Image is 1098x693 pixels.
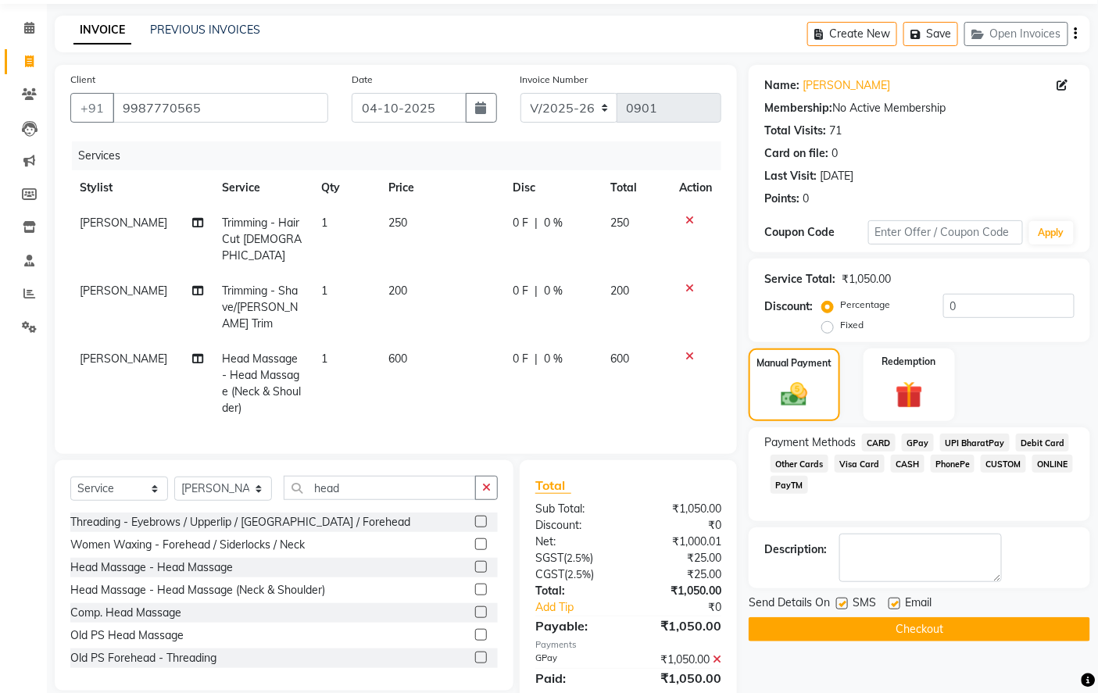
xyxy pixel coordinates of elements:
[628,566,733,583] div: ₹25.00
[80,284,167,298] span: [PERSON_NAME]
[524,534,628,550] div: Net:
[764,191,799,207] div: Points:
[379,170,503,205] th: Price
[1016,434,1070,452] span: Debit Card
[853,595,876,614] span: SMS
[749,595,830,614] span: Send Details On
[829,123,842,139] div: 71
[882,355,936,369] label: Redemption
[905,595,932,614] span: Email
[868,220,1023,245] input: Enter Offer / Coupon Code
[503,170,601,205] th: Disc
[628,616,733,635] div: ₹1,050.00
[535,283,538,299] span: |
[764,100,832,116] div: Membership:
[150,23,260,37] a: PREVIOUS INVOICES
[322,352,328,366] span: 1
[80,216,167,230] span: [PERSON_NAME]
[113,93,328,123] input: Search by Name/Mobile/Email/Code
[764,541,827,558] div: Description:
[524,550,628,566] div: ( )
[70,605,181,621] div: Comp. Head Massage
[628,550,733,566] div: ₹25.00
[80,352,167,366] span: [PERSON_NAME]
[72,141,733,170] div: Services
[535,567,564,581] span: CGST
[903,22,958,46] button: Save
[832,145,838,162] div: 0
[70,73,95,87] label: Client
[749,617,1090,641] button: Checkout
[835,455,885,473] span: Visa Card
[513,215,528,231] span: 0 F
[764,434,856,451] span: Payment Methods
[524,599,646,616] a: Add Tip
[891,455,925,473] span: CASH
[73,16,131,45] a: INVOICE
[70,537,305,553] div: Women Waxing - Forehead / Siderlocks / Neck
[628,652,733,668] div: ₹1,050.00
[610,352,629,366] span: 600
[535,551,563,565] span: SGST
[388,284,407,298] span: 200
[322,284,328,298] span: 1
[213,170,313,205] th: Service
[222,284,298,330] span: Trimming - Shave/[PERSON_NAME] Trim
[513,283,528,299] span: 0 F
[764,298,813,315] div: Discount:
[807,22,897,46] button: Create New
[513,351,528,367] span: 0 F
[628,517,733,534] div: ₹0
[524,583,628,599] div: Total:
[610,284,629,298] span: 200
[70,582,325,598] div: Head Massage - Head Massage (Neck & Shoulder)
[535,477,571,494] span: Total
[628,669,733,688] div: ₹1,050.00
[70,650,216,666] div: Old PS Forehead - Threading
[764,224,867,241] div: Coupon Code
[764,123,826,139] div: Total Visits:
[520,73,588,87] label: Invoice Number
[70,514,410,530] div: Threading - Eyebrows / Upperlip / [GEOGRAPHIC_DATA] / Forehead
[524,616,628,635] div: Payable:
[820,168,853,184] div: [DATE]
[757,356,832,370] label: Manual Payment
[764,100,1075,116] div: No Active Membership
[764,271,835,288] div: Service Total:
[322,216,328,230] span: 1
[524,652,628,668] div: GPay
[222,352,301,415] span: Head Massage - Head Massage (Neck & Shoulder)
[764,77,799,94] div: Name:
[964,22,1068,46] button: Open Invoices
[940,434,1010,452] span: UPI BharatPay
[524,501,628,517] div: Sub Total:
[70,93,114,123] button: +91
[628,583,733,599] div: ₹1,050.00
[524,517,628,534] div: Discount:
[70,559,233,576] div: Head Massage - Head Massage
[601,170,670,205] th: Total
[862,434,896,452] span: CARD
[902,434,934,452] span: GPay
[544,351,563,367] span: 0 %
[840,298,890,312] label: Percentage
[70,170,213,205] th: Stylist
[803,77,890,94] a: [PERSON_NAME]
[524,566,628,583] div: ( )
[284,476,476,500] input: Search or Scan
[887,378,932,413] img: _gift.svg
[352,73,373,87] label: Date
[842,271,891,288] div: ₹1,050.00
[981,455,1026,473] span: CUSTOM
[535,215,538,231] span: |
[670,170,721,205] th: Action
[840,318,864,332] label: Fixed
[931,455,975,473] span: PhonePe
[1029,221,1074,245] button: Apply
[771,476,808,494] span: PayTM
[313,170,379,205] th: Qty
[524,669,628,688] div: Paid:
[771,455,828,473] span: Other Cards
[646,599,734,616] div: ₹0
[1032,455,1073,473] span: ONLINE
